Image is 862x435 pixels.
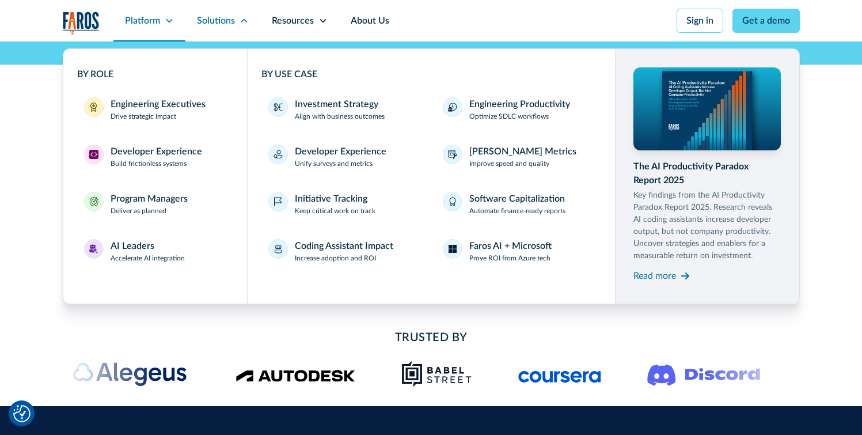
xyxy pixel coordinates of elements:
[125,14,160,28] div: Platform
[469,97,570,111] div: Engineering Productivity
[155,329,708,346] h2: Trusted By
[469,192,565,206] div: Software Capitalization
[111,97,206,111] div: Engineering Executives
[111,253,185,263] p: Accelerate AI integration
[63,12,100,35] a: home
[677,9,723,33] a: Sign in
[77,138,234,176] a: Developer ExperienceDeveloper ExperienceBuild frictionless systems
[261,67,601,81] div: BY USE CASE
[236,366,355,382] img: Logo of the design software company Autodesk.
[436,232,601,270] a: Faros AI + MicrosoftProve ROI from Azure tech
[111,158,187,169] p: Build frictionless systems
[732,9,800,33] a: Get a demo
[89,197,98,206] img: Program Managers
[633,190,781,262] p: Key findings from the AI Productivity Paradox Report 2025. Research reveals AI coding assistants ...
[469,111,549,122] p: Optimize SDLC workflows
[469,145,576,158] div: [PERSON_NAME] Metrics
[436,90,601,128] a: Engineering ProductivityOptimize SDLC workflows
[111,206,166,216] p: Deliver as planned
[261,232,427,270] a: Coding Assistant ImpactIncrease adoption and ROI
[261,185,427,223] a: Initiative TrackingKeep critical work on track
[71,360,189,388] img: Alegeus logo
[111,111,176,122] p: Drive strategic impact
[295,206,375,216] p: Keep critical work on track
[77,90,234,128] a: Engineering ExecutivesEngineering ExecutivesDrive strategic impact
[518,365,601,383] img: Logo of the online learning platform Coursera.
[633,160,781,187] div: The AI Productivity Paradox Report 2025
[295,239,393,253] div: Coding Assistant Impact
[13,405,31,422] img: Revisit consent button
[469,206,565,216] p: Automate finance-ready reports
[89,103,98,112] img: Engineering Executives
[63,12,100,35] img: Logo of the analytics and reporting company Faros.
[89,244,98,254] img: AI Leaders
[77,185,234,223] a: Program ManagersProgram ManagersDeliver as planned
[647,362,760,386] img: Logo of the communication platform Discord.
[111,145,202,158] div: Developer Experience
[295,97,378,111] div: Investment Strategy
[261,90,427,128] a: Investment StrategyAlign with business outcomes
[197,14,235,28] div: Solutions
[111,239,154,253] div: AI Leaders
[295,158,373,169] p: Unify surveys and metrics
[63,41,800,304] nav: Solutions
[89,150,98,159] img: Developer Experience
[261,138,427,176] a: Developer ExperienceUnify surveys and metrics
[436,185,601,223] a: Software CapitalizationAutomate finance-ready reports
[295,145,386,158] div: Developer Experience
[13,405,31,422] button: Cookie Settings
[401,360,472,388] img: Babel Street logo png
[633,269,676,283] div: Read more
[295,192,367,206] div: Initiative Tracking
[295,111,385,122] p: Align with business outcomes
[469,253,550,263] p: Prove ROI from Azure tech
[111,192,188,206] div: Program Managers
[295,253,376,263] p: Increase adoption and ROI
[633,67,781,285] a: The AI Productivity Paradox Report 2025Key findings from the AI Productivity Paradox Report 2025....
[469,158,549,169] p: Improve speed and quality
[77,67,234,81] div: BY ROLE
[77,232,234,270] a: AI LeadersAI LeadersAccelerate AI integration
[469,239,552,253] div: Faros AI + Microsoft
[272,14,314,28] div: Resources
[436,138,601,176] a: [PERSON_NAME] MetricsImprove speed and quality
